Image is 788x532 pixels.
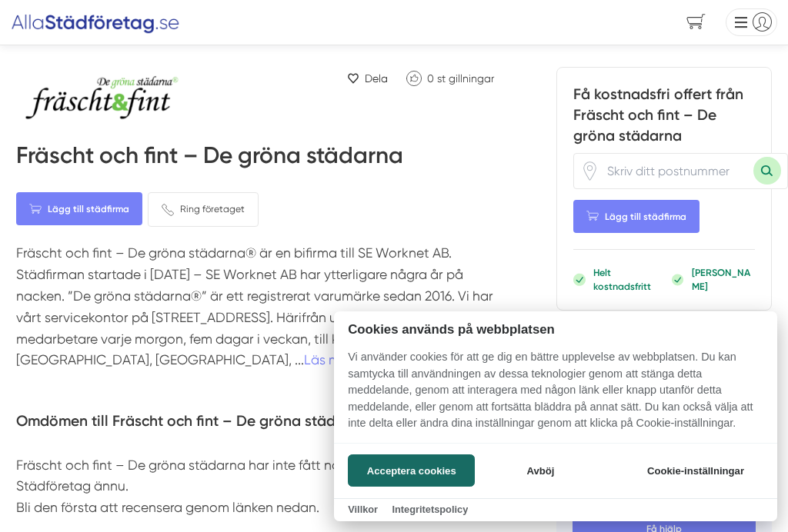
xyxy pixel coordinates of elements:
[348,504,378,515] a: Villkor
[334,349,777,443] p: Vi använder cookies för att ge dig en bättre upplevelse av webbplatsen. Du kan samtycka till anvä...
[628,454,763,487] button: Cookie-inställningar
[348,454,475,487] button: Acceptera cookies
[392,504,468,515] a: Integritetspolicy
[334,322,777,337] h2: Cookies används på webbplatsen
[479,454,603,487] button: Avböj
